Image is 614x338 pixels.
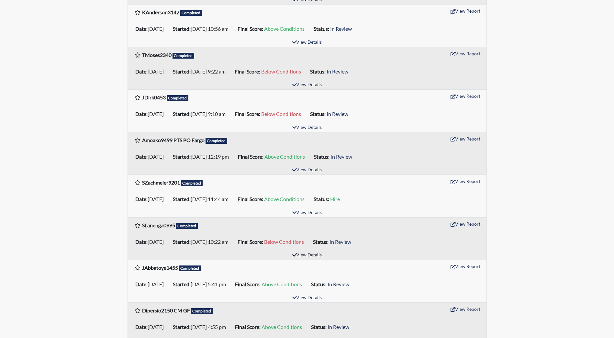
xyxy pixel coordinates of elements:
[310,111,326,117] b: Status:
[311,324,327,330] b: Status:
[135,196,148,202] b: Date:
[328,324,349,330] span: In Review
[235,68,260,74] b: Final Score:
[170,322,232,332] li: [DATE] 4:55 pm
[448,219,483,229] button: View Report
[330,196,340,202] span: Hire
[133,109,170,119] li: [DATE]
[289,251,325,260] button: View Details
[238,239,263,245] b: Final Score:
[238,196,263,202] b: Final Score:
[179,265,201,271] span: Completed
[173,68,191,74] b: Started:
[448,261,483,271] button: View Report
[448,49,483,59] button: View Report
[289,208,325,217] button: View Details
[181,180,203,186] span: Completed
[261,68,301,74] span: Below Conditions
[327,111,348,117] span: In Review
[238,153,263,160] b: Final Score:
[314,196,329,202] b: Status:
[135,111,148,117] b: Date:
[264,196,305,202] span: Above Conditions
[167,95,189,101] span: Completed
[314,26,329,32] b: Status:
[176,223,198,229] span: Completed
[173,196,191,202] b: Started:
[264,26,305,32] span: Above Conditions
[170,279,232,289] li: [DATE] 5:41 pm
[142,52,172,58] b: TMoses2340
[133,279,170,289] li: [DATE]
[261,111,301,117] span: Below Conditions
[238,26,263,32] b: Final Score:
[448,134,483,144] button: View Report
[180,10,202,16] span: Completed
[327,68,348,74] span: In Review
[133,237,170,247] li: [DATE]
[135,68,148,74] b: Date:
[262,281,302,287] span: Above Conditions
[142,265,178,271] b: JAbbatoye1455
[135,153,148,160] b: Date:
[142,9,179,15] b: KAnderson3142
[311,281,327,287] b: Status:
[133,194,170,204] li: [DATE]
[170,66,232,77] li: [DATE] 9:22 am
[173,111,191,117] b: Started:
[310,68,326,74] b: Status:
[135,239,148,245] b: Date:
[235,281,261,287] b: Final Score:
[330,153,352,160] span: In Review
[313,239,329,245] b: Status:
[142,307,190,313] b: Dipersio2150 CM GF
[448,176,483,186] button: View Report
[135,281,148,287] b: Date:
[170,152,235,162] li: [DATE] 12:19 pm
[142,94,166,100] b: JDirk0453
[170,237,235,247] li: [DATE] 10:22 am
[329,239,351,245] span: In Review
[142,137,205,143] b: Amoako9499 PTS PO Fargo
[448,6,483,16] button: View Report
[235,324,261,330] b: Final Score:
[170,24,235,34] li: [DATE] 10:56 am
[448,304,483,314] button: View Report
[133,152,170,162] li: [DATE]
[142,222,175,228] b: SLanenga0995
[173,153,191,160] b: Started:
[173,281,191,287] b: Started:
[289,166,325,175] button: View Details
[173,53,195,59] span: Completed
[262,324,302,330] span: Above Conditions
[173,239,191,245] b: Started:
[289,38,325,47] button: View Details
[191,308,213,314] span: Completed
[314,153,329,160] b: Status:
[135,26,148,32] b: Date:
[133,24,170,34] li: [DATE]
[264,153,305,160] span: Above Conditions
[170,109,232,119] li: [DATE] 9:10 am
[289,294,325,302] button: View Details
[264,239,304,245] span: Below Conditions
[170,194,235,204] li: [DATE] 11:44 am
[173,324,191,330] b: Started:
[289,81,325,89] button: View Details
[133,322,170,332] li: [DATE]
[133,66,170,77] li: [DATE]
[206,138,228,144] span: Completed
[448,91,483,101] button: View Report
[142,179,180,186] b: SZachmeier9201
[135,324,148,330] b: Date:
[328,281,349,287] span: In Review
[289,123,325,132] button: View Details
[173,26,191,32] b: Started:
[330,26,352,32] span: In Review
[235,111,260,117] b: Final Score:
